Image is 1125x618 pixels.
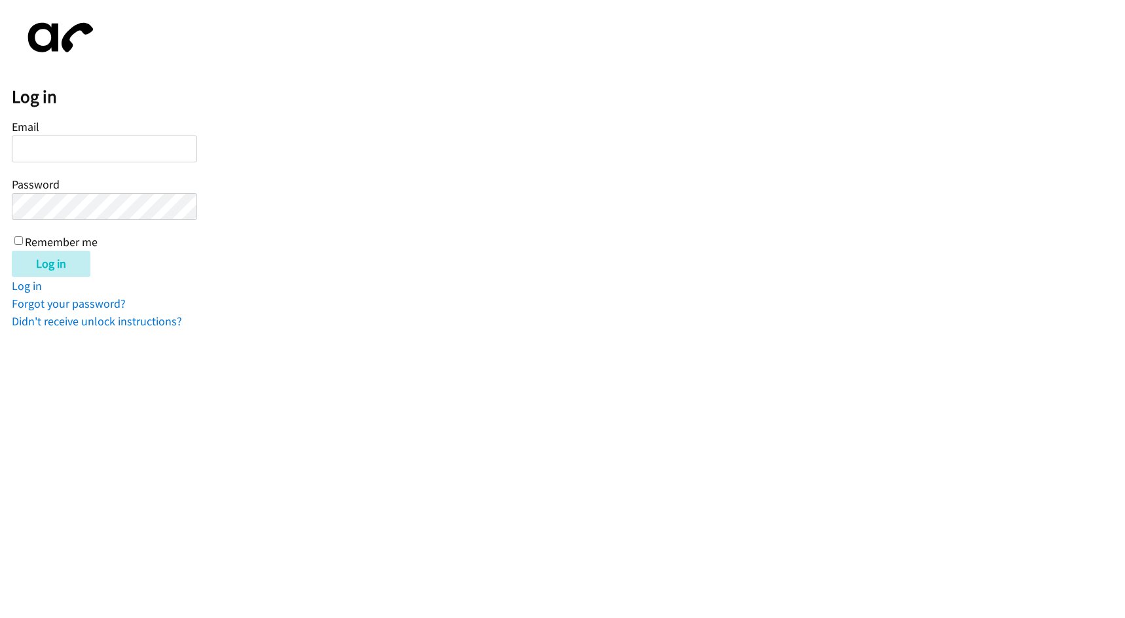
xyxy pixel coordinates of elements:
label: Email [12,119,39,134]
input: Log in [12,251,90,277]
h2: Log in [12,86,1125,108]
a: Forgot your password? [12,296,126,311]
a: Didn't receive unlock instructions? [12,314,182,329]
img: aphone-8a226864a2ddd6a5e75d1ebefc011f4aa8f32683c2d82f3fb0802fe031f96514.svg [12,12,103,64]
label: Remember me [25,234,98,249]
a: Log in [12,278,42,293]
label: Password [12,177,60,192]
